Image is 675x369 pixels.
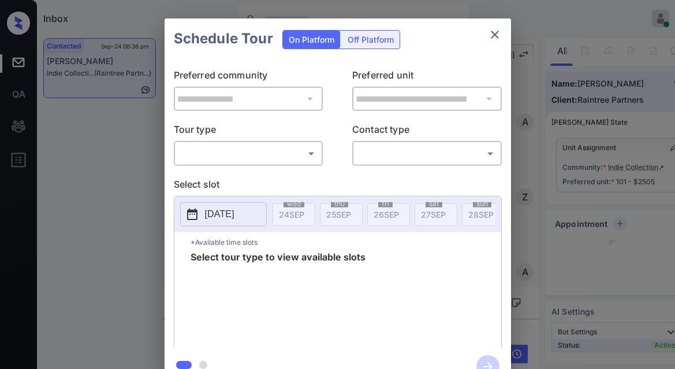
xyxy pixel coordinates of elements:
[352,122,502,141] p: Contact type
[342,31,400,49] div: Off Platform
[174,122,323,141] p: Tour type
[174,68,323,87] p: Preferred community
[165,18,282,59] h2: Schedule Tour
[191,232,501,252] p: *Available time slots
[483,23,506,46] button: close
[174,177,502,196] p: Select slot
[205,207,234,221] p: [DATE]
[191,252,366,345] span: Select tour type to view available slots
[180,202,267,226] button: [DATE]
[283,31,340,49] div: On Platform
[352,68,502,87] p: Preferred unit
